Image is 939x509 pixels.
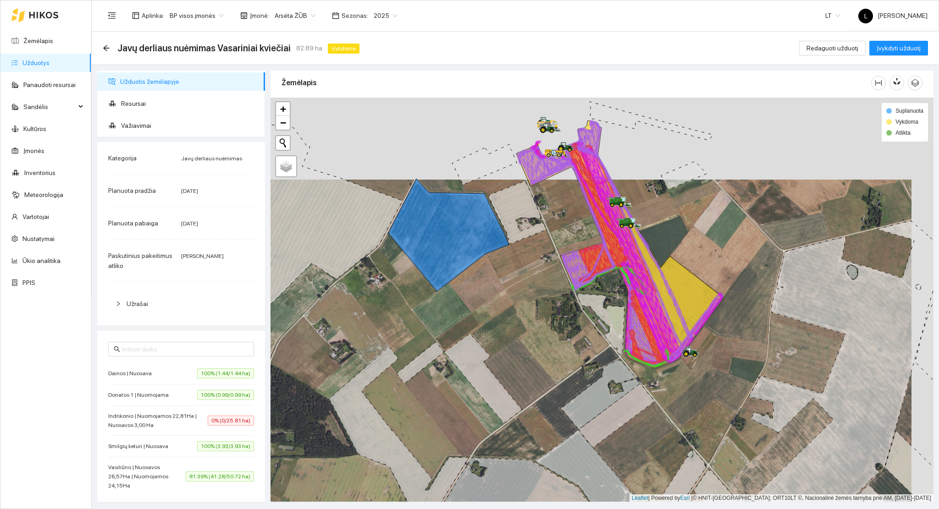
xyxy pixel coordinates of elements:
a: Leaflet [632,495,648,501]
span: right [116,301,121,306]
span: shop [240,12,248,19]
span: − [280,117,286,128]
a: Meteorologija [24,191,63,198]
span: 100% (1.44/1.44 ha) [197,368,254,378]
span: L [864,9,867,23]
span: BP visos įmonės [170,9,224,22]
div: Užrašai [108,293,254,314]
button: Initiate a new search [276,136,290,150]
span: Smilgių keturi | Nuosava [108,442,173,451]
span: [PERSON_NAME] [858,12,928,19]
span: Vasiliūno | Nuosavos 26,57Ha | Nuomojamos 24,15Ha [108,463,186,490]
span: LT [825,9,840,22]
span: column-width [872,79,885,87]
span: + [280,103,286,115]
span: Donatos 1 | Nuomojama [108,390,173,400]
span: Atlikta [895,130,911,136]
button: Įvykdyti užduotį [869,41,928,55]
button: column-width [871,76,886,90]
span: Resursai [121,94,258,113]
span: Užduotis žemėlapyje [120,72,258,91]
span: Paskutinius pakeitimus atliko [108,252,172,269]
a: Kultūros [23,125,46,132]
span: Vykdoma [328,44,359,54]
span: Javų derliaus nuėmimas Vasariniai kviečiai [117,41,291,55]
span: [DATE] [181,220,198,227]
span: calendar [332,12,339,19]
span: arrow-left [103,44,110,52]
span: Planuota pabaiga [108,219,158,227]
span: Vykdoma [895,119,918,125]
span: [PERSON_NAME] [181,253,224,259]
span: Indrikonio | Nuomojamos 22,81Ha | Nuosavos 3,00 Ha [108,411,208,430]
span: Sandėlis [23,98,76,116]
a: Žemėlapis [23,37,53,44]
div: Žemėlapis [282,70,871,96]
a: Redaguoti užduotį [799,44,866,52]
a: Inventorius [24,169,55,176]
a: Zoom out [276,116,290,130]
span: Kategorija [108,154,137,162]
span: Užrašai [127,300,148,307]
a: Zoom in [276,102,290,116]
input: Ieškoti lauko [122,344,249,354]
span: 81.39% (41.28/50.72 ha) [186,471,254,482]
span: Planuota pradžia [108,187,156,194]
span: Javų derliaus nuėmimas [181,155,242,162]
span: layout [132,12,139,19]
div: | Powered by © HNIT-[GEOGRAPHIC_DATA]; ORT10LT ©, Nacionalinė žemės tarnyba prie AM, [DATE]-[DATE] [630,494,933,502]
span: [DATE] [181,188,198,194]
span: | [691,495,693,501]
a: PPIS [22,279,35,286]
button: menu-fold [103,6,121,25]
span: Dainos | Nuosava [108,369,156,378]
span: Sezonas : [342,11,368,21]
span: Arsėta ŽŪB [275,9,315,22]
span: 82.89 ha [296,43,322,53]
button: Redaguoti užduotį [799,41,866,55]
span: Įvykdyti užduotį [877,43,921,53]
span: Įmonė : [250,11,269,21]
a: Nustatymai [22,235,55,242]
span: 100% (0.99/0.99 ha) [197,390,254,400]
a: Layers [276,156,296,176]
span: 0% (0/25.81 ha) [208,416,254,426]
div: Atgal [103,44,110,52]
span: 2025 [374,9,398,22]
span: Važiavimai [121,116,258,135]
span: menu-fold [108,11,116,20]
span: 100% (3.93/3.93 ha) [197,441,254,451]
a: Ūkio analitika [22,257,61,264]
a: Įmonės [23,147,44,154]
a: Užduotys [22,59,50,66]
a: Vartotojai [22,213,49,220]
span: Redaguoti užduotį [806,43,858,53]
span: Suplanuota [895,108,923,114]
a: Panaudoti resursai [23,81,76,88]
span: Aplinka : [142,11,164,21]
a: Esri [680,495,690,501]
span: search [114,346,120,352]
